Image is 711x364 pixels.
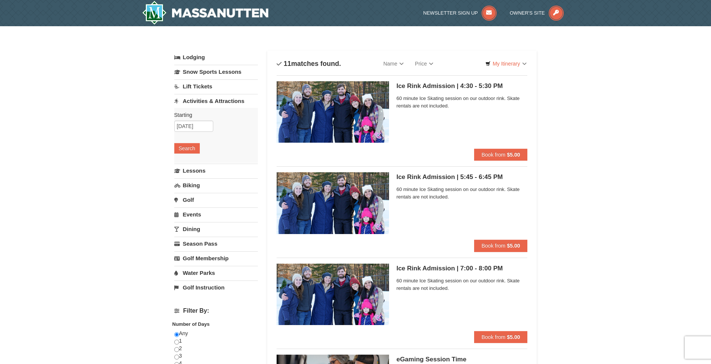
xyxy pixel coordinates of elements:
[482,334,506,340] span: Book from
[277,172,389,234] img: 6775744-146-63f813c0.jpg
[397,265,528,272] h5: Ice Rink Admission | 7:00 - 8:00 PM
[174,280,258,294] a: Golf Instruction
[174,207,258,221] a: Events
[397,356,528,363] h5: eGaming Session Time
[277,264,389,325] img: 6775744-147-ce029a6c.jpg
[174,111,252,119] label: Starting
[174,65,258,79] a: Snow Sports Lessons
[507,334,520,340] strong: $5.00
[507,152,520,158] strong: $5.00
[174,251,258,265] a: Golf Membership
[174,94,258,108] a: Activities & Attractions
[174,307,258,314] h4: Filter By:
[397,173,528,181] h5: Ice Rink Admission | 5:45 - 6:45 PM
[409,56,439,71] a: Price
[397,277,528,292] span: 60 minute Ice Skating session on our outdoor rink. Skate rentals are not included.
[174,164,258,178] a: Lessons
[423,10,497,16] a: Newsletter Sign Up
[397,186,528,201] span: 60 minute Ice Skating session on our outdoor rink. Skate rentals are not included.
[174,193,258,207] a: Golf
[397,82,528,90] h5: Ice Rink Admission | 4:30 - 5:30 PM
[172,321,210,327] strong: Number of Days
[277,81,389,143] img: 6775744-145-20e97b76.jpg
[142,1,269,25] img: Massanutten Resort Logo
[174,237,258,251] a: Season Pass
[397,95,528,110] span: 60 minute Ice Skating session on our outdoor rink. Skate rentals are not included.
[482,243,506,249] span: Book from
[174,143,200,154] button: Search
[510,10,545,16] span: Owner's Site
[174,222,258,236] a: Dining
[174,79,258,93] a: Lift Tickets
[174,51,258,64] a: Lodging
[474,240,528,252] button: Book from $5.00
[378,56,409,71] a: Name
[423,10,478,16] span: Newsletter Sign Up
[474,149,528,161] button: Book from $5.00
[482,152,506,158] span: Book from
[174,178,258,192] a: Biking
[174,266,258,280] a: Water Parks
[507,243,520,249] strong: $5.00
[510,10,564,16] a: Owner's Site
[480,58,531,69] a: My Itinerary
[474,331,528,343] button: Book from $5.00
[142,1,269,25] a: Massanutten Resort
